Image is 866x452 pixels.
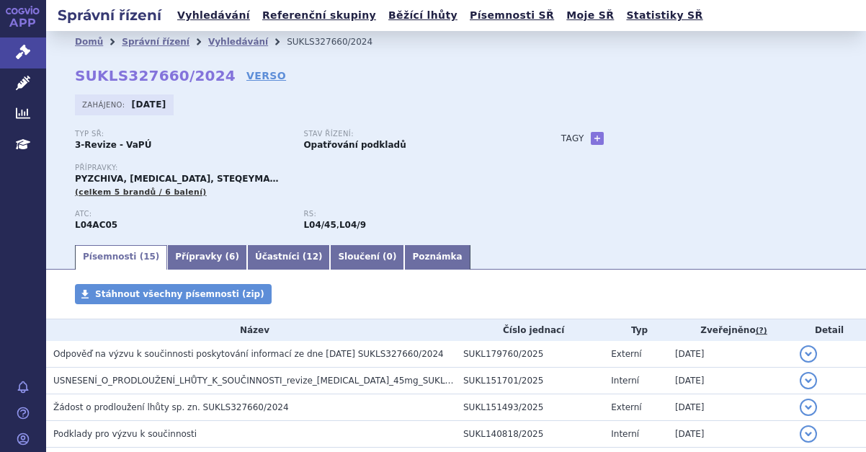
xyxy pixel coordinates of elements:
span: Odpověď na výzvu k součinnosti poskytování informací ze dne 17. 4. 2025 SUKLS327660/2024 [53,349,444,359]
a: Referenční skupiny [258,6,380,25]
span: (celkem 5 brandů / 6 balení) [75,187,207,197]
span: Stáhnout všechny písemnosti (zip) [95,289,264,299]
a: Běžící lhůty [384,6,462,25]
a: Statistiky SŘ [622,6,707,25]
button: detail [800,425,817,443]
button: detail [800,399,817,416]
span: Zahájeno: [82,99,128,110]
td: [DATE] [668,421,793,448]
a: + [591,132,604,145]
h2: Správní řízení [46,5,173,25]
th: Zveřejněno [668,319,793,341]
h3: Tagy [561,130,584,147]
td: [DATE] [668,394,793,421]
span: 12 [306,252,318,262]
strong: ustekinumab [339,220,366,230]
li: SUKLS327660/2024 [287,31,391,53]
a: Sloučení (0) [330,245,404,270]
th: Číslo jednací [456,319,604,341]
td: SUKL151493/2025 [456,394,604,421]
span: Interní [611,429,639,439]
a: Správní řízení [122,37,189,47]
strong: 3-Revize - VaPÚ [75,140,151,150]
button: detail [800,345,817,363]
span: Podklady pro výzvu k součinnosti [53,429,197,439]
a: Písemnosti SŘ [465,6,558,25]
a: Písemnosti (15) [75,245,167,270]
a: Stáhnout všechny písemnosti (zip) [75,284,272,304]
a: Účastníci (12) [247,245,331,270]
span: USNESENÍ_O_PRODLOUŽENÍ_LHŮTY_K_SOUČINNOSTI_revize_ustekinumab_45mg_SUKLS327660_2024 [53,376,510,386]
p: Přípravky: [75,164,532,172]
td: SUKL179760/2025 [456,341,604,368]
strong: [DATE] [132,99,166,110]
span: 0 [387,252,393,262]
td: [DATE] [668,368,793,394]
span: 15 [143,252,156,262]
a: Domů [75,37,103,47]
td: SUKL140818/2025 [456,421,604,448]
p: Typ SŘ: [75,130,289,138]
strong: SUKLS327660/2024 [75,67,236,84]
p: RS: [303,210,517,218]
th: Typ [604,319,668,341]
td: SUKL151701/2025 [456,368,604,394]
span: Interní [611,376,639,386]
a: VERSO [246,68,286,83]
button: detail [800,372,817,389]
p: ATC: [75,210,289,218]
td: [DATE] [668,341,793,368]
div: , [303,210,532,231]
a: Přípravky (6) [167,245,247,270]
strong: Opatřování podkladů [303,140,406,150]
span: Externí [611,402,641,412]
strong: ustekinumab pro léčbu Crohnovy choroby [303,220,336,230]
a: Vyhledávání [208,37,268,47]
span: Externí [611,349,641,359]
span: 6 [229,252,235,262]
span: Žádost o prodloužení lhůty sp. zn. SUKLS327660/2024 [53,402,289,412]
th: Detail [793,319,866,341]
strong: USTEKINUMAB [75,220,117,230]
th: Název [46,319,456,341]
a: Vyhledávání [173,6,254,25]
p: Stav řízení: [303,130,517,138]
span: PYZCHIVA, [MEDICAL_DATA], STEQEYMA… [75,174,278,184]
a: Moje SŘ [562,6,618,25]
a: Poznámka [404,245,470,270]
abbr: (?) [756,326,767,336]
